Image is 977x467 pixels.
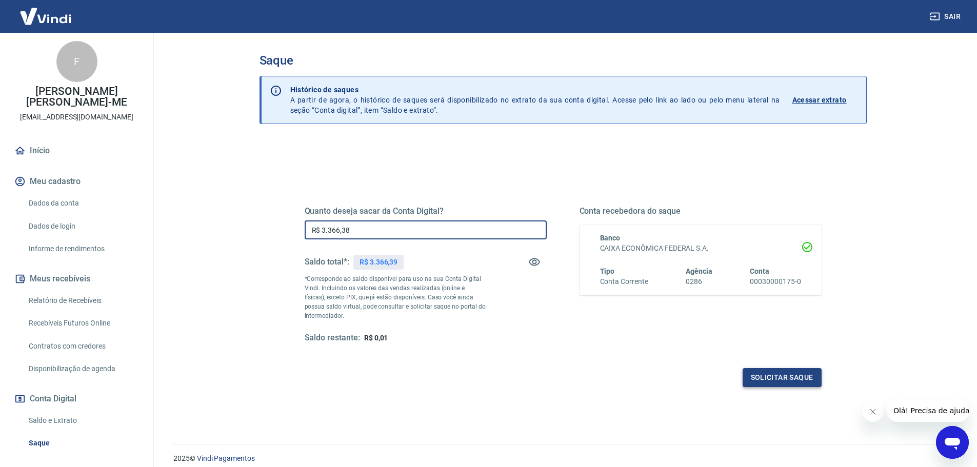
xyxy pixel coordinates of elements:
h6: 0286 [686,276,712,287]
p: R$ 3.366,39 [360,257,397,268]
p: A partir de agora, o histórico de saques será disponibilizado no extrato da sua conta digital. Ac... [290,85,780,115]
h5: Conta recebedora do saque [580,206,822,216]
p: 2025 © [173,453,952,464]
button: Meu cadastro [12,170,141,193]
h5: Saldo total*: [305,257,349,267]
h6: CAIXA ECONÔMICA FEDERAL S.A. [600,243,801,254]
img: Vindi [12,1,79,32]
h6: 00030000175-0 [750,276,801,287]
a: Dados de login [25,216,141,237]
iframe: Botão para abrir a janela de mensagens [936,426,969,459]
a: Informe de rendimentos [25,238,141,259]
h5: Saldo restante: [305,333,360,343]
a: Saldo e Extrato [25,410,141,431]
a: Recebíveis Futuros Online [25,313,141,334]
span: Agência [686,267,712,275]
h5: Quanto deseja sacar da Conta Digital? [305,206,547,216]
p: [PERSON_NAME] [PERSON_NAME]-ME [8,86,145,108]
button: Meus recebíveis [12,268,141,290]
p: Acessar extrato [792,95,847,105]
span: R$ 0,01 [364,334,388,342]
p: [EMAIL_ADDRESS][DOMAIN_NAME] [20,112,133,123]
a: Dados da conta [25,193,141,214]
p: Histórico de saques [290,85,780,95]
span: Conta [750,267,769,275]
h3: Saque [260,53,867,68]
a: Relatório de Recebíveis [25,290,141,311]
a: Saque [25,433,141,454]
span: Banco [600,234,621,242]
a: Vindi Pagamentos [197,454,255,462]
iframe: Mensagem da empresa [887,399,969,422]
button: Sair [928,7,965,26]
iframe: Fechar mensagem [863,401,883,422]
a: Disponibilização de agenda [25,358,141,379]
div: F [56,41,97,82]
button: Solicitar saque [743,368,822,387]
p: *Corresponde ao saldo disponível para uso na sua Conta Digital Vindi. Incluindo os valores das ve... [305,274,486,320]
a: Contratos com credores [25,336,141,357]
a: Acessar extrato [792,85,858,115]
h6: Conta Corrente [600,276,648,287]
a: Início [12,139,141,162]
span: Olá! Precisa de ajuda? [6,7,86,15]
span: Tipo [600,267,615,275]
button: Conta Digital [12,388,141,410]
